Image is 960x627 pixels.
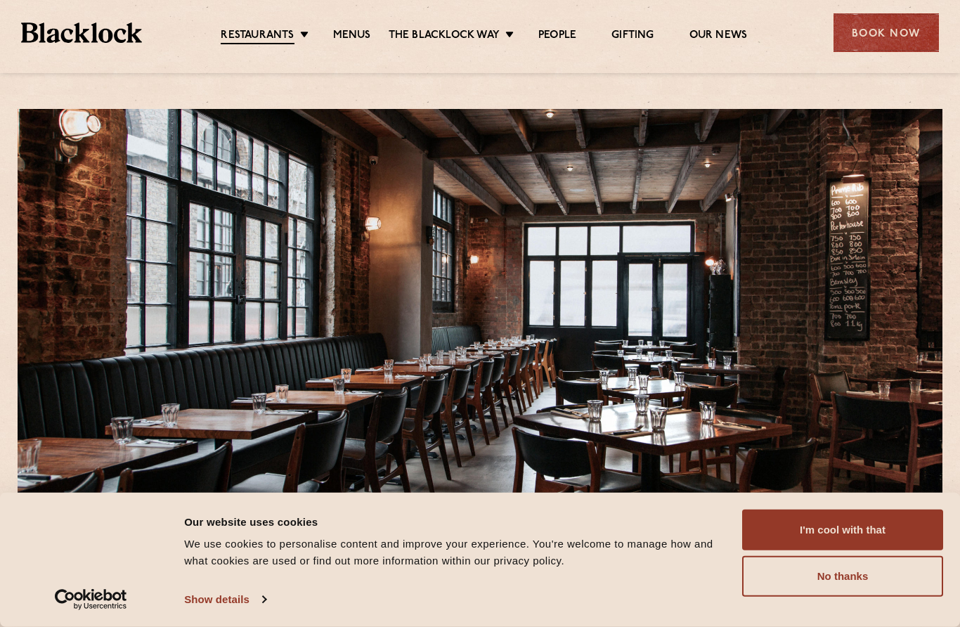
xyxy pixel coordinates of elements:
[742,556,943,597] button: No thanks
[742,510,943,550] button: I'm cool with that
[538,29,576,43] a: People
[184,536,726,569] div: We use cookies to personalise content and improve your experience. You're welcome to manage how a...
[611,29,654,43] a: Gifting
[21,22,142,43] img: BL_Textured_Logo-footer-cropped.svg
[30,589,153,610] a: Usercentrics Cookiebot - opens in a new window
[221,29,294,44] a: Restaurants
[833,13,939,52] div: Book Now
[689,29,748,43] a: Our News
[184,513,726,530] div: Our website uses cookies
[184,589,266,610] a: Show details
[333,29,371,43] a: Menus
[389,29,500,43] a: The Blacklock Way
